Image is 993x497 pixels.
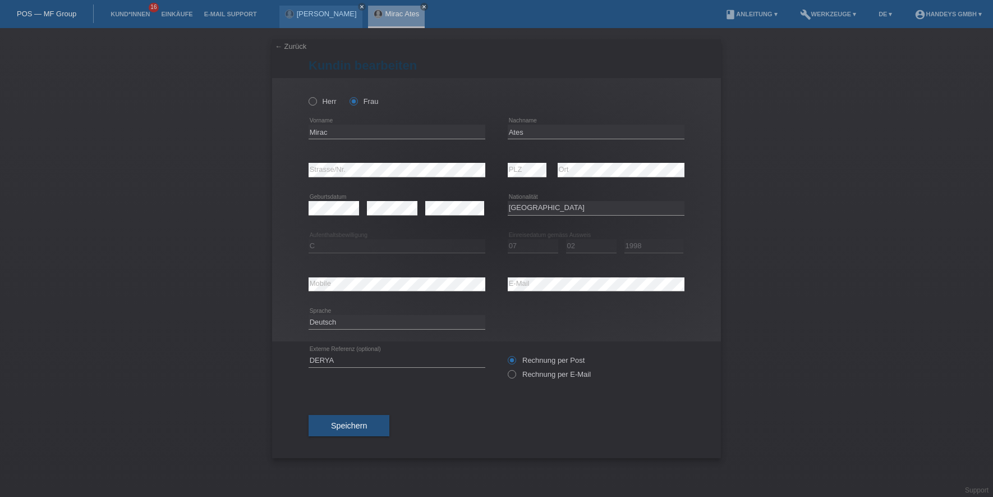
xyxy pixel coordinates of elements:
a: Support [965,486,989,494]
label: Frau [350,97,378,106]
label: Rechnung per E-Mail [508,370,591,379]
button: Speichern [309,415,389,436]
i: close [421,4,427,10]
input: Rechnung per E-Mail [508,370,515,384]
a: E-Mail Support [199,11,263,17]
i: book [725,9,736,20]
label: Herr [309,97,337,106]
a: close [358,3,366,11]
a: account_circleHandeys GmbH ▾ [909,11,987,17]
a: Mirac Ates [385,10,420,18]
a: ← Zurück [275,42,306,51]
a: close [420,3,428,11]
label: Rechnung per Post [508,356,585,364]
a: POS — MF Group [17,10,76,18]
a: DE ▾ [873,11,898,17]
i: close [359,4,365,10]
input: Rechnung per Post [508,356,515,370]
a: bookAnleitung ▾ [719,11,783,17]
i: account_circle [914,9,926,20]
a: Einkäufe [155,11,198,17]
span: Speichern [331,421,367,430]
a: buildWerkzeuge ▾ [794,11,862,17]
i: build [800,9,811,20]
input: Frau [350,97,357,104]
span: 16 [149,3,159,12]
input: Herr [309,97,316,104]
h1: Kundin bearbeiten [309,58,684,72]
a: Kund*innen [105,11,155,17]
a: [PERSON_NAME] [297,10,357,18]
